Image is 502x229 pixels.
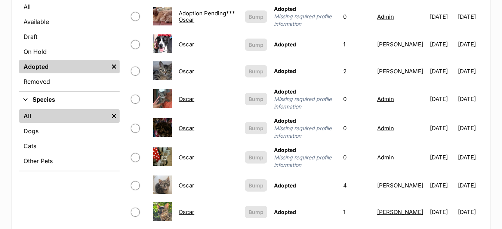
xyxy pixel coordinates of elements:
span: Bump [249,208,264,216]
span: Bump [249,13,264,21]
img: Oscar [153,34,172,53]
a: Admin [377,13,394,20]
span: Adopted [274,68,296,74]
div: Species [19,108,120,171]
span: Adopted [274,147,296,153]
img: Oscar [153,89,172,108]
button: Bump [245,151,267,164]
a: Dogs [19,124,120,138]
img: Oscar [153,118,172,137]
a: Admin [377,125,394,132]
td: [DATE] [458,114,482,143]
td: 0 [340,85,373,113]
button: Bump [245,39,267,51]
span: Bump [249,153,264,161]
td: [DATE] [427,2,458,31]
a: [PERSON_NAME] [377,41,423,48]
span: Missing required profile information [274,125,336,140]
td: 1 [340,199,373,225]
button: Species [19,95,120,105]
td: [DATE] [427,114,458,143]
a: Other Pets [19,154,120,168]
span: Adopted [274,182,296,189]
td: 2 [340,58,373,84]
a: Adopted [19,60,108,73]
td: 4 [340,172,373,198]
td: 1 [340,31,373,57]
span: Missing required profile information [274,95,336,110]
button: Bump [245,10,267,23]
td: 0 [340,143,373,172]
a: Available [19,15,120,28]
td: [DATE] [458,58,482,84]
td: [DATE] [458,199,482,225]
img: Oscar [153,175,172,194]
a: Removed [19,75,120,88]
a: Oscar [179,68,194,75]
td: 0 [340,2,373,31]
a: Admin [377,154,394,161]
img: Oscar [153,147,172,166]
img: Oscar [153,61,172,80]
a: Admin [377,95,394,103]
button: Bump [245,93,267,105]
a: Adoption Pending*** Oscar [179,10,235,23]
td: [DATE] [458,2,482,31]
span: Bump [249,41,264,49]
span: Missing required profile information [274,13,336,28]
a: Oscar [179,182,194,189]
td: [DATE] [458,85,482,113]
td: [DATE] [458,172,482,198]
td: 0 [340,114,373,143]
a: [PERSON_NAME] [377,182,423,189]
span: Missing required profile information [274,154,336,169]
a: Oscar [179,208,194,216]
span: Adopted [274,88,296,95]
span: Bump [249,67,264,75]
span: Bump [249,124,264,132]
button: Bump [245,65,267,77]
a: Cats [19,139,120,153]
span: Adopted [274,41,296,48]
span: Bump [249,181,264,189]
a: On Hold [19,45,120,58]
a: Oscar [179,41,194,48]
img: Adoption Pending*** Oscar [153,7,172,25]
td: [DATE] [427,85,458,113]
a: All [19,109,108,123]
span: Adopted [274,117,296,124]
td: [DATE] [427,31,458,57]
td: [DATE] [427,58,458,84]
a: Oscar [179,125,194,132]
span: Adopted [274,6,296,12]
a: Oscar [179,154,194,161]
a: Remove filter [108,109,120,123]
td: [DATE] [427,199,458,225]
td: [DATE] [427,172,458,198]
span: Adopted [274,209,296,215]
a: [PERSON_NAME] [377,208,423,216]
a: Oscar [179,95,194,103]
a: [PERSON_NAME] [377,68,423,75]
span: Bump [249,95,264,103]
button: Bump [245,206,267,218]
a: Remove filter [108,60,120,73]
button: Bump [245,122,267,134]
a: Draft [19,30,120,43]
td: [DATE] [458,31,482,57]
td: [DATE] [458,143,482,172]
button: Bump [245,179,267,192]
td: [DATE] [427,143,458,172]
